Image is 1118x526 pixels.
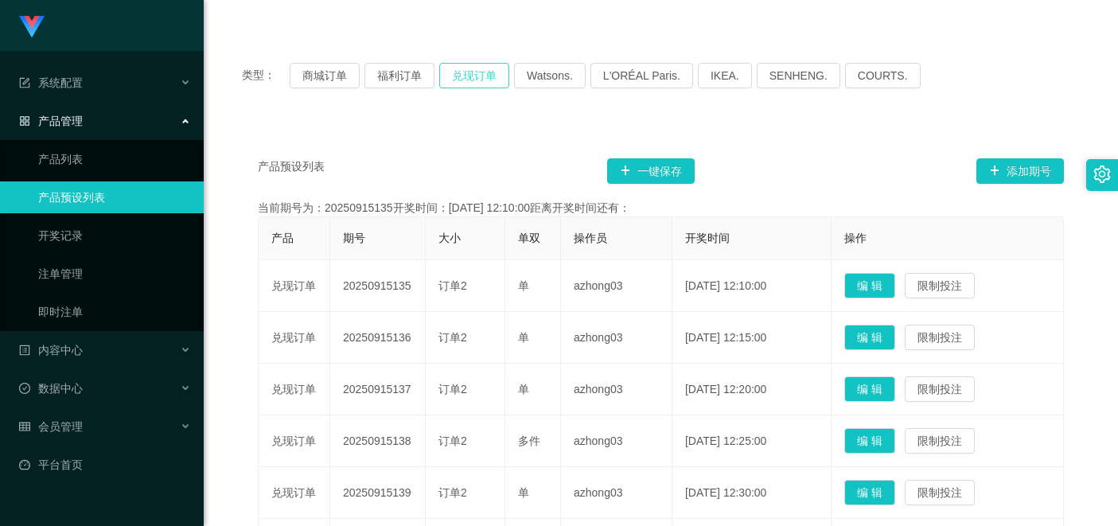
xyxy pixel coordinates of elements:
td: [DATE] 12:30:00 [672,467,832,519]
button: 图标: plus添加期号 [976,158,1064,184]
button: 编 辑 [844,325,895,350]
span: 开奖时间 [685,232,730,244]
i: 图标: form [19,77,30,88]
button: L'ORÉAL Paris. [590,63,693,88]
button: COURTS. [845,63,921,88]
span: 产品预设列表 [258,158,325,184]
span: 操作员 [574,232,607,244]
a: 图标: dashboard平台首页 [19,449,191,481]
span: 单 [518,279,529,292]
span: 单双 [518,232,540,244]
span: 订单2 [438,331,467,344]
td: azhong03 [561,364,672,415]
td: [DATE] 12:25:00 [672,415,832,467]
td: azhong03 [561,415,672,467]
span: 数据中心 [19,382,83,395]
button: 限制投注 [905,273,975,298]
div: 当前期号为：20250915135开奖时间：[DATE] 12:10:00距离开奖时间还有： [258,200,1064,216]
td: 20250915136 [330,312,426,364]
span: 内容中心 [19,344,83,357]
i: 图标: profile [19,345,30,356]
span: 产品管理 [19,115,83,127]
button: 限制投注 [905,325,975,350]
a: 开奖记录 [38,220,191,251]
span: 订单2 [438,279,467,292]
td: azhong03 [561,312,672,364]
span: 单 [518,383,529,395]
button: Watsons. [514,63,586,88]
span: 期号 [343,232,365,244]
td: [DATE] 12:10:00 [672,260,832,312]
td: azhong03 [561,467,672,519]
a: 注单管理 [38,258,191,290]
img: logo.9652507e.png [19,16,45,38]
span: 产品 [271,232,294,244]
span: 系统配置 [19,76,83,89]
td: 兑现订单 [259,467,330,519]
td: 兑现订单 [259,312,330,364]
button: 编 辑 [844,376,895,402]
button: 编 辑 [844,428,895,454]
button: SENHENG. [757,63,840,88]
button: 限制投注 [905,428,975,454]
td: [DATE] 12:20:00 [672,364,832,415]
td: [DATE] 12:15:00 [672,312,832,364]
button: 限制投注 [905,376,975,402]
button: 编 辑 [844,480,895,505]
i: 图标: table [19,421,30,432]
span: 单 [518,331,529,344]
button: 限制投注 [905,480,975,505]
i: 图标: appstore-o [19,115,30,127]
span: 订单2 [438,383,467,395]
i: 图标: setting [1093,166,1111,183]
a: 产品预设列表 [38,181,191,213]
td: 20250915135 [330,260,426,312]
button: 商城订单 [290,63,360,88]
td: 20250915137 [330,364,426,415]
button: 福利订单 [364,63,434,88]
a: 产品列表 [38,143,191,175]
span: 会员管理 [19,420,83,433]
a: 即时注单 [38,296,191,328]
i: 图标: check-circle-o [19,383,30,394]
span: 单 [518,486,529,499]
td: azhong03 [561,260,672,312]
td: 20250915138 [330,415,426,467]
span: 订单2 [438,434,467,447]
td: 兑现订单 [259,415,330,467]
span: 类型： [242,63,290,88]
td: 兑现订单 [259,364,330,415]
span: 操作 [844,232,867,244]
button: IKEA. [698,63,752,88]
button: 图标: plus一键保存 [607,158,695,184]
span: 订单2 [438,486,467,499]
td: 兑现订单 [259,260,330,312]
span: 大小 [438,232,461,244]
button: 编 辑 [844,273,895,298]
td: 20250915139 [330,467,426,519]
span: 多件 [518,434,540,447]
button: 兑现订单 [439,63,509,88]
